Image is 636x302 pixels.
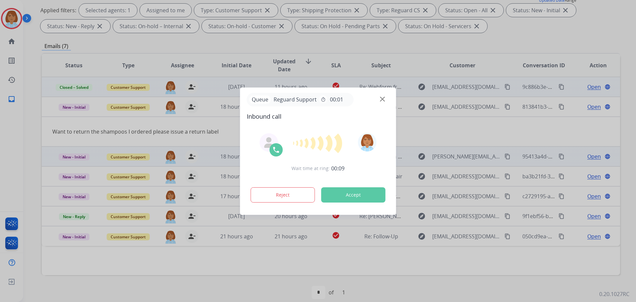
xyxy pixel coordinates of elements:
span: Inbound call [247,112,390,121]
img: call-icon [272,146,280,154]
p: 0.20.1027RC [599,290,629,298]
span: Wait time at ring: [291,165,330,172]
p: Queue [249,95,271,104]
button: Accept [321,187,386,203]
span: Reguard Support [271,95,319,103]
span: 00:01 [330,95,343,103]
mat-icon: timer [321,97,326,102]
img: agent-avatar [264,137,274,148]
button: Reject [251,187,315,203]
span: 00:09 [331,164,344,172]
img: avatar [358,133,376,151]
img: close-button [380,96,385,101]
